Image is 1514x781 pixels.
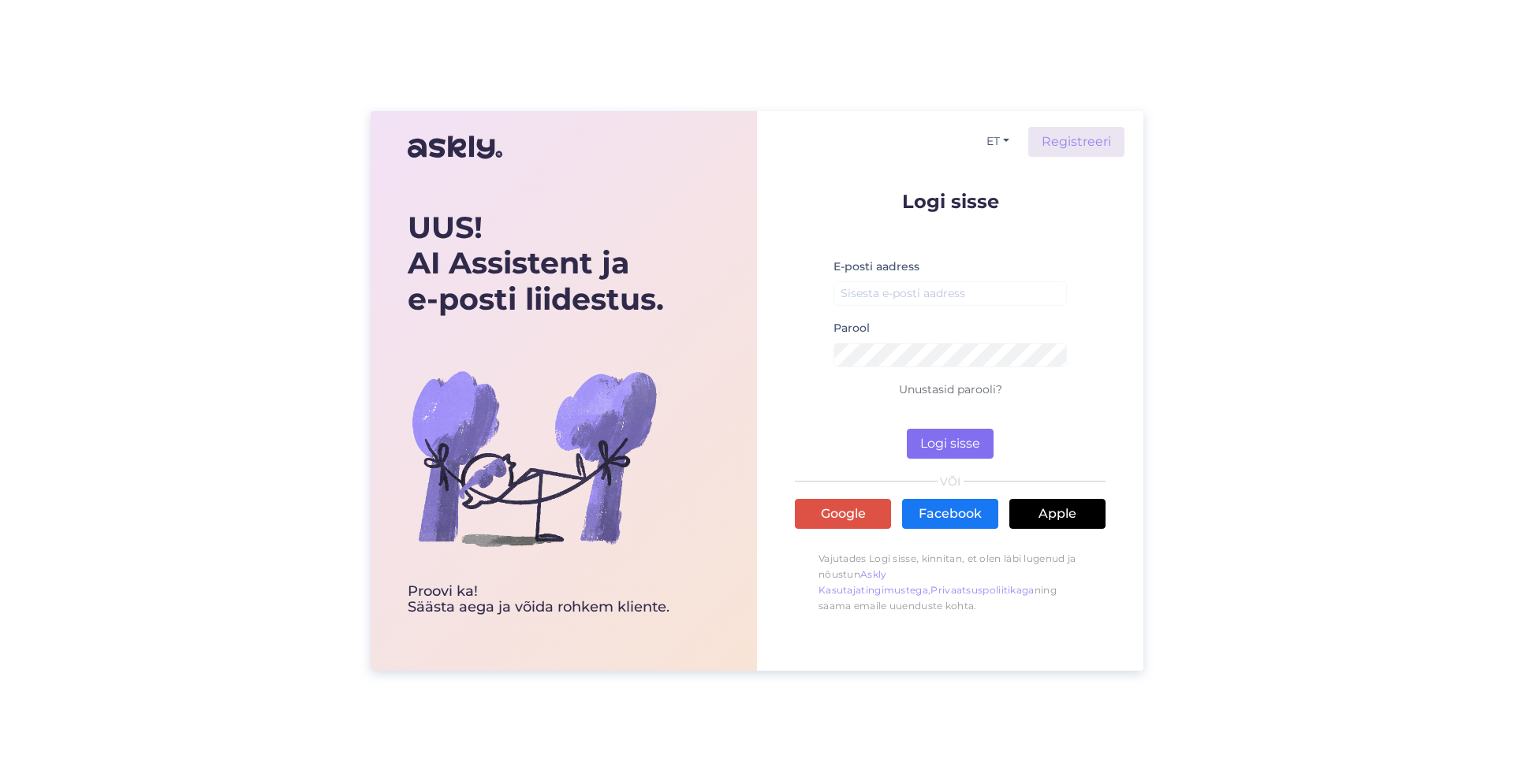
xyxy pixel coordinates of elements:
[795,192,1106,211] p: Logi sisse
[902,499,998,529] a: Facebook
[408,128,502,166] img: Askly
[833,320,870,337] label: Parool
[1028,127,1124,157] a: Registreeri
[1009,499,1106,529] a: Apple
[833,258,919,275] label: E-posti aadress
[980,130,1016,153] button: ET
[408,210,669,318] div: UUS! AI Assistent ja e-posti liidestus.
[899,382,1002,396] a: Unustasid parooli?
[408,332,660,584] img: bg-askly
[408,584,669,616] div: Proovi ka! Säästa aega ja võida rohkem kliente.
[795,499,891,529] a: Google
[819,568,928,596] a: Askly Kasutajatingimustega
[938,476,964,487] span: VÕI
[907,429,994,459] button: Logi sisse
[833,281,1067,306] input: Sisesta e-posti aadress
[795,543,1106,622] p: Vajutades Logi sisse, kinnitan, et olen läbi lugenud ja nõustun , ning saama emaile uuenduste kohta.
[930,584,1034,596] a: Privaatsuspoliitikaga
